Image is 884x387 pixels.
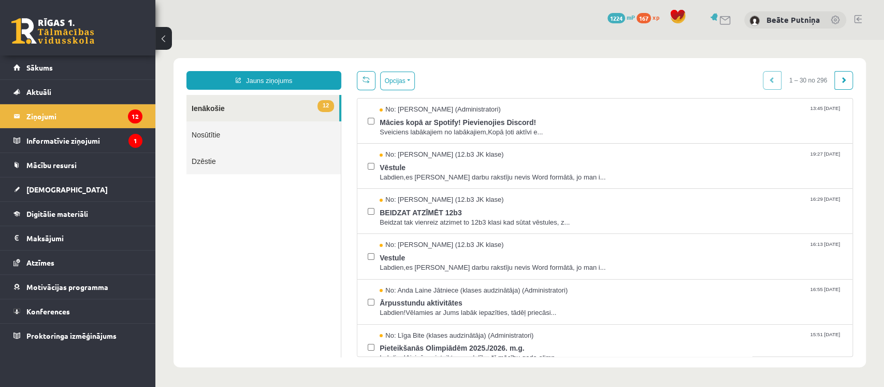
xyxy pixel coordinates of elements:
[627,13,635,21] span: mP
[31,81,185,108] a: Nosūtītie
[224,178,687,188] span: Beidzat tak vienreiz atzimet to 12b3 klasi kad sūtat vēstules, z...
[26,185,108,194] span: [DEMOGRAPHIC_DATA]
[607,13,625,23] span: 1224
[13,275,142,299] a: Motivācijas programma
[607,13,635,21] a: 1224 mP
[11,18,94,44] a: Rīgas 1. Tālmācības vidusskola
[653,200,687,208] span: 16:13 [DATE]
[636,13,651,23] span: 167
[13,80,142,104] a: Aktuāli
[224,200,348,210] span: No: [PERSON_NAME] (12.b3 JK klase)
[636,13,664,21] a: 167 xp
[13,324,142,348] a: Proktoringa izmēģinājums
[224,110,348,120] span: No: [PERSON_NAME] (12.b3 JK klase)
[224,65,345,75] span: No: [PERSON_NAME] (Administratori)
[224,291,378,301] span: No: Līga Bite (klases audzinātāja) (Administratori)
[26,104,142,128] legend: Ziņojumi
[31,31,186,50] a: Jauns ziņojums
[162,60,179,72] span: 12
[128,134,142,148] i: 1
[224,165,687,178] span: BEIDZAT ATZĪMĒT 12b3
[224,133,687,143] span: Labdien,es [PERSON_NAME] darbu rakstīju nevis Word formātā, jo man i...
[224,155,687,187] a: No: [PERSON_NAME] (12.b3 JK klase) 16:29 [DATE] BEIDZAT ATZĪMĒT 12b3 Beidzat tak vienreiz atzimet...
[26,160,77,170] span: Mācību resursi
[653,65,687,73] span: 13:45 [DATE]
[26,282,108,292] span: Motivācijas programma
[26,209,88,218] span: Digitālie materiāli
[224,246,687,278] a: No: Anda Laine Jātniece (klases audzinātāja) (Administratori) 16:55 [DATE] Ārpusstundu aktivitāte...
[31,108,185,134] a: Dzēstie
[653,110,687,118] span: 19:27 [DATE]
[13,104,142,128] a: Ziņojumi12
[26,129,142,153] legend: Informatīvie ziņojumi
[13,299,142,323] a: Konferences
[13,56,142,79] a: Sākums
[653,291,687,299] span: 15:51 [DATE]
[26,63,53,72] span: Sākums
[26,258,54,267] span: Atzīmes
[13,177,142,201] a: [DEMOGRAPHIC_DATA]
[13,251,142,274] a: Atzīmes
[224,65,687,97] a: No: [PERSON_NAME] (Administratori) 13:45 [DATE] Mācies kopā ar Spotify! Pievienojies Discord! Sve...
[224,210,687,223] span: Vestule
[224,223,687,233] span: Labdien,es [PERSON_NAME] darbu rakstīju nevis Word formātā, jo man i...
[13,129,142,153] a: Informatīvie ziņojumi1
[13,153,142,177] a: Mācību resursi
[224,268,687,278] span: Labdien!Vēlamies ar Jums labāk iepazīties, tādēļ priecāsi...
[128,109,142,123] i: 12
[31,55,184,81] a: 12Ienākošie
[224,313,687,323] span: Labdien!Aicinām pieteikt savu dalību šī mācību gada olimp...
[224,155,348,165] span: No: [PERSON_NAME] (12.b3 JK klase)
[13,226,142,250] a: Maksājumi
[224,255,687,268] span: Ārpusstundu aktivitātes
[224,110,687,142] a: No: [PERSON_NAME] (12.b3 JK klase) 19:27 [DATE] Vēstule Labdien,es [PERSON_NAME] darbu rakstīju n...
[224,300,687,313] span: Pieteikšanās Olimpiādēm 2025./2026. m.g.
[13,202,142,226] a: Digitālie materiāli
[653,13,659,21] span: xp
[749,16,760,26] img: Beāte Putniņa
[653,246,687,254] span: 16:55 [DATE]
[224,246,412,256] span: No: Anda Laine Jātniece (klases audzinātāja) (Administratori)
[224,75,687,88] span: Mācies kopā ar Spotify! Pievienojies Discord!
[26,87,51,96] span: Aktuāli
[224,200,687,232] a: No: [PERSON_NAME] (12.b3 JK klase) 16:13 [DATE] Vestule Labdien,es [PERSON_NAME] darbu rakstīju n...
[224,291,687,323] a: No: Līga Bite (klases audzinātāja) (Administratori) 15:51 [DATE] Pieteikšanās Olimpiādēm 2025./20...
[26,226,142,250] legend: Maksājumi
[225,32,259,50] button: Opcijas
[766,15,820,25] a: Beāte Putniņa
[224,120,687,133] span: Vēstule
[224,88,687,98] span: Sveiciens labākajiem no labākajiem,Kopā ļoti aktīvi e...
[626,31,679,50] span: 1 – 30 no 296
[26,307,70,316] span: Konferences
[26,331,117,340] span: Proktoringa izmēģinājums
[653,155,687,163] span: 16:29 [DATE]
